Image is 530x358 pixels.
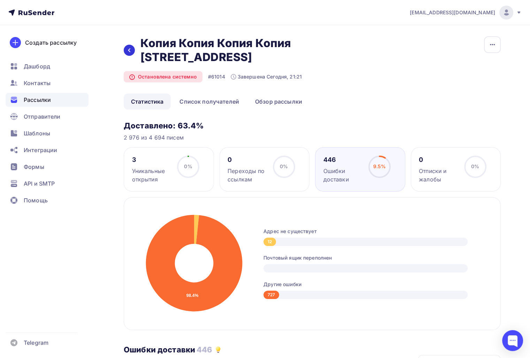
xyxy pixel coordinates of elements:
[184,163,192,169] span: 0%
[410,6,522,20] a: [EMAIL_ADDRESS][DOMAIN_NAME]
[410,9,495,16] span: [EMAIL_ADDRESS][DOMAIN_NAME]
[132,156,171,164] div: 3
[248,94,309,110] a: Обзор рассылки
[6,76,89,90] a: Контакты
[124,133,501,142] div: 2 976 из 4 694 писем
[263,238,276,246] div: 12
[419,167,458,184] div: Отписки и жалобы
[24,163,44,171] span: Формы
[140,36,351,64] h2: Копия Копия Копия Копия [STREET_ADDRESS]
[197,345,212,355] h3: 446
[6,160,89,174] a: Формы
[263,291,279,299] div: 727
[323,156,362,164] div: 446
[25,38,77,47] div: Создать рассылку
[24,62,50,70] span: Дашборд
[231,73,302,80] div: Завершена Сегодня, 21:21
[280,163,288,169] span: 0%
[24,96,51,104] span: Рассылки
[132,167,171,184] div: Уникальные открытия
[24,338,48,347] span: Telegram
[124,121,501,130] h3: Доставлено: 63.4%
[208,73,225,80] div: #61014
[24,129,50,137] span: Шаблоны
[263,254,486,261] div: Почтовый ящик переполнен
[228,156,267,164] div: 0
[6,126,89,140] a: Шаблоны
[263,228,486,235] div: Адрес не существует
[24,179,55,188] span: API и SMTP
[172,94,246,110] a: Список получателей
[124,94,171,110] a: Статистика
[323,167,362,184] div: Ошибки доставки
[24,112,61,121] span: Отправители
[24,146,57,154] span: Интеграции
[6,93,89,107] a: Рассылки
[471,163,479,169] span: 0%
[124,345,195,355] h3: Ошибки доставки
[24,196,48,204] span: Помощь
[263,281,486,288] div: Другие ошибки
[6,110,89,124] a: Отправители
[6,59,89,73] a: Дашборд
[24,79,51,87] span: Контакты
[419,156,458,164] div: 0
[228,167,267,184] div: Переходы по ссылкам
[124,71,202,82] div: Остановлена системно
[373,163,386,169] span: 9.5%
